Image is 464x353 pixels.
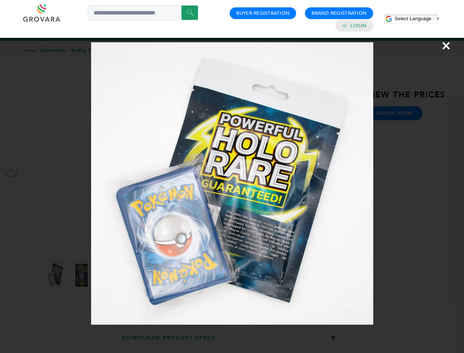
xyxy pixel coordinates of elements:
[435,16,440,21] span: ▼
[395,16,431,21] span: Select Language
[236,10,289,17] a: Buyer Registration
[312,10,367,17] a: Brand Registration
[88,6,198,20] input: Search a product or brand...
[433,16,434,21] span: ​
[441,35,451,56] span: ×
[91,42,373,325] img: Image Preview
[395,16,440,21] a: Select Language​
[350,22,367,29] a: Login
